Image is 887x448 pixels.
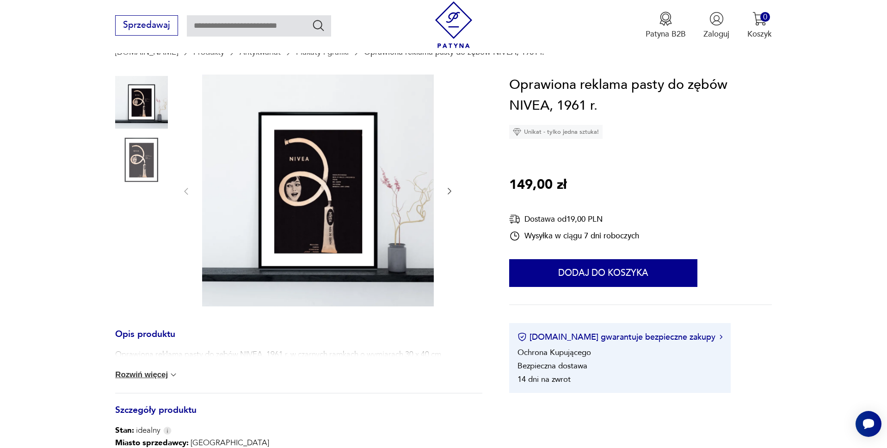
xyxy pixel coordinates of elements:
div: Unikat - tylko jedna sztuka! [509,125,603,139]
img: Zdjęcie produktu Oprawiona reklama pasty do zębów NIVEA, 1961 r. [202,75,434,306]
iframe: Smartsupp widget button [856,411,881,437]
button: Patyna B2B [646,12,686,39]
p: Koszyk [747,29,772,39]
a: Produkty [193,48,224,56]
li: Bezpieczna dostawa [517,361,587,371]
img: Ikona medalu [659,12,673,26]
a: Ikona medaluPatyna B2B [646,12,686,39]
img: Ikona diamentu [513,128,521,136]
img: Info icon [163,427,172,435]
button: [DOMAIN_NAME] gwarantuje bezpieczne zakupy [517,331,722,343]
h1: Oprawiona reklama pasty do zębów NIVEA, 1961 r. [509,75,772,117]
div: 0 [760,12,770,22]
p: 149,00 zł [509,174,567,196]
img: Ikonka użytkownika [709,12,724,26]
img: Ikona koszyka [752,12,767,26]
img: chevron down [169,370,178,380]
p: Zaloguj [703,29,729,39]
div: Dostawa od 19,00 PLN [509,213,639,225]
h3: Opis produktu [115,331,482,349]
img: Zdjęcie produktu Oprawiona reklama pasty do zębów NIVEA, 1961 r. [115,135,168,187]
b: Stan: [115,425,134,436]
span: idealny [115,425,160,436]
a: Sprzedawaj [115,22,178,30]
a: [DOMAIN_NAME] [115,48,178,56]
p: Patyna B2B [646,29,686,39]
h3: Szczegóły produktu [115,407,482,425]
a: Antykwariat [240,48,281,56]
button: Szukaj [312,19,325,32]
p: Oprawiona reklama pasty do zębów NIVEA, 1961 r, w czarnych ramkach o wymiarach 30 x 40 cm [115,349,441,360]
div: Wysyłka w ciągu 7 dni roboczych [509,230,639,242]
b: Miasto sprzedawcy : [115,437,189,448]
li: 14 dni na zwrot [517,374,571,385]
button: 0Koszyk [747,12,772,39]
img: Ikona certyfikatu [517,332,527,342]
a: Plakaty i grafiki [296,48,349,56]
button: Zaloguj [703,12,729,39]
img: Patyna - sklep z meblami i dekoracjami vintage [431,1,477,48]
img: Zdjęcie produktu Oprawiona reklama pasty do zębów NIVEA, 1961 r. [115,76,168,129]
p: Oprawiona reklama pasty do zębów NIVEA, 1961 r. [364,48,544,56]
li: Ochrona Kupującego [517,347,591,358]
button: Sprzedawaj [115,15,178,36]
img: Ikona dostawy [509,213,520,225]
button: Rozwiń więcej [115,370,178,380]
img: Ikona strzałki w prawo [720,335,722,339]
button: Dodaj do koszyka [509,259,697,287]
